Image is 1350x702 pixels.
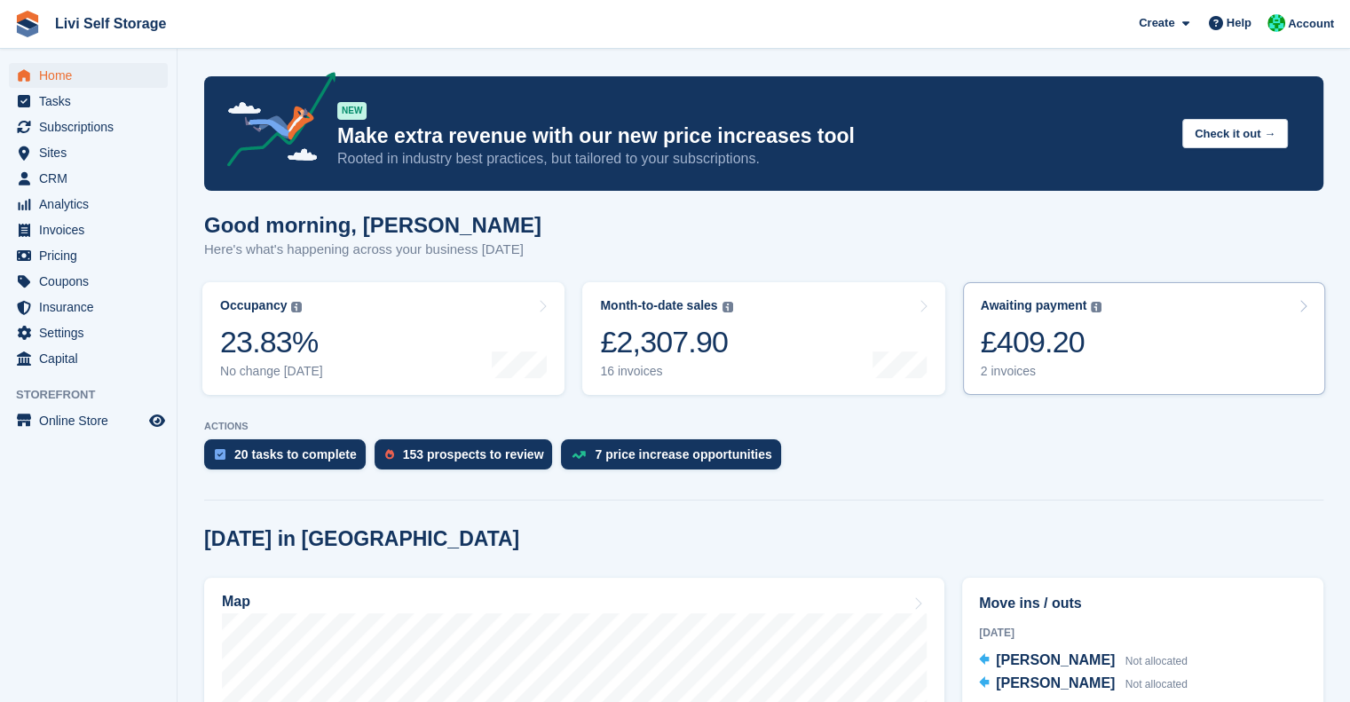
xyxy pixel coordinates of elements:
a: Awaiting payment £409.20 2 invoices [963,282,1325,395]
span: Analytics [39,192,146,217]
span: Not allocated [1125,655,1188,667]
a: menu [9,295,168,319]
span: Settings [39,320,146,345]
span: Tasks [39,89,146,114]
span: Insurance [39,295,146,319]
div: 23.83% [220,324,323,360]
img: price_increase_opportunities-93ffe204e8149a01c8c9dc8f82e8f89637d9d84a8eef4429ea346261dce0b2c0.svg [572,451,586,459]
button: Check it out → [1182,119,1288,148]
p: Here's what's happening across your business [DATE] [204,240,541,260]
a: menu [9,140,168,165]
a: menu [9,269,168,294]
div: [DATE] [979,625,1307,641]
h2: Map [222,594,250,610]
img: task-75834270c22a3079a89374b754ae025e5fb1db73e45f91037f5363f120a921f8.svg [215,449,225,460]
a: Occupancy 23.83% No change [DATE] [202,282,564,395]
span: Account [1288,15,1334,33]
p: Rooted in industry best practices, but tailored to your subscriptions. [337,149,1168,169]
div: NEW [337,102,367,120]
a: menu [9,192,168,217]
span: Coupons [39,269,146,294]
span: Create [1139,14,1174,32]
img: price-adjustments-announcement-icon-8257ccfd72463d97f412b2fc003d46551f7dbcb40ab6d574587a9cd5c0d94... [212,72,336,173]
a: [PERSON_NAME] Not allocated [979,673,1188,696]
div: 20 tasks to complete [234,447,357,461]
img: Joe Robertson [1267,14,1285,32]
p: ACTIONS [204,421,1323,432]
img: icon-info-grey-7440780725fd019a000dd9b08b2336e03edf1995a4989e88bcd33f0948082b44.svg [722,302,733,312]
span: Home [39,63,146,88]
div: 2 invoices [981,364,1102,379]
span: Pricing [39,243,146,268]
a: menu [9,166,168,191]
span: Help [1227,14,1251,32]
span: [PERSON_NAME] [996,675,1115,690]
div: 7 price increase opportunities [595,447,771,461]
a: menu [9,63,168,88]
a: 7 price increase opportunities [561,439,789,478]
span: Not allocated [1125,678,1188,690]
a: menu [9,217,168,242]
a: Month-to-date sales £2,307.90 16 invoices [582,282,944,395]
img: icon-info-grey-7440780725fd019a000dd9b08b2336e03edf1995a4989e88bcd33f0948082b44.svg [291,302,302,312]
img: prospect-51fa495bee0391a8d652442698ab0144808aea92771e9ea1ae160a38d050c398.svg [385,449,394,460]
span: Online Store [39,408,146,433]
span: Subscriptions [39,114,146,139]
div: Month-to-date sales [600,298,717,313]
span: Storefront [16,386,177,404]
a: menu [9,114,168,139]
a: menu [9,408,168,433]
img: icon-info-grey-7440780725fd019a000dd9b08b2336e03edf1995a4989e88bcd33f0948082b44.svg [1091,302,1101,312]
div: Awaiting payment [981,298,1087,313]
img: stora-icon-8386f47178a22dfd0bd8f6a31ec36ba5ce8667c1dd55bd0f319d3a0aa187defe.svg [14,11,41,37]
a: menu [9,320,168,345]
div: 153 prospects to review [403,447,544,461]
a: 153 prospects to review [375,439,562,478]
div: No change [DATE] [220,364,323,379]
span: Capital [39,346,146,371]
a: Preview store [146,410,168,431]
div: £409.20 [981,324,1102,360]
a: menu [9,89,168,114]
div: £2,307.90 [600,324,732,360]
div: Occupancy [220,298,287,313]
span: Invoices [39,217,146,242]
a: [PERSON_NAME] Not allocated [979,650,1188,673]
span: CRM [39,166,146,191]
p: Make extra revenue with our new price increases tool [337,123,1168,149]
a: Livi Self Storage [48,9,173,38]
span: Sites [39,140,146,165]
h2: Move ins / outs [979,593,1307,614]
h1: Good morning, [PERSON_NAME] [204,213,541,237]
a: menu [9,346,168,371]
a: 20 tasks to complete [204,439,375,478]
h2: [DATE] in [GEOGRAPHIC_DATA] [204,527,519,551]
span: [PERSON_NAME] [996,652,1115,667]
a: menu [9,243,168,268]
div: 16 invoices [600,364,732,379]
